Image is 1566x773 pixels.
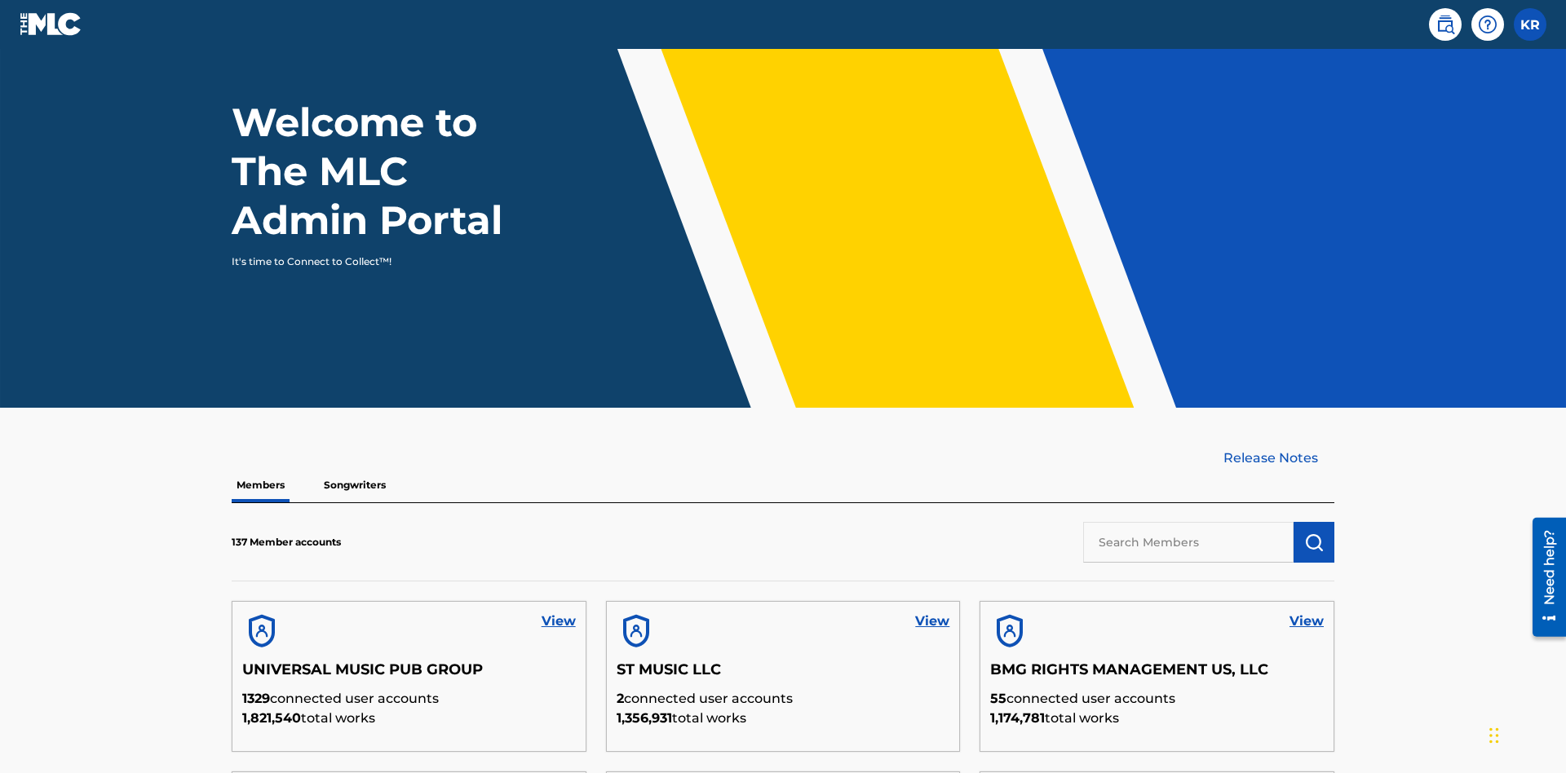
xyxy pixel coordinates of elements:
span: 1329 [242,691,270,706]
iframe: Chat Widget [1484,695,1566,773]
img: MLC Logo [20,12,82,36]
div: Help [1471,8,1504,41]
p: connected user accounts [990,689,1324,709]
h5: BMG RIGHTS MANAGEMENT US, LLC [990,660,1324,689]
span: 1,174,781 [990,710,1045,726]
img: account [242,612,281,651]
input: Search Members [1083,522,1294,563]
p: total works [242,709,576,728]
span: 1,821,540 [242,710,301,726]
div: Drag [1489,711,1499,760]
a: Public Search [1429,8,1462,41]
img: search [1435,15,1455,34]
p: Songwriters [319,468,391,502]
img: account [990,612,1029,651]
a: View [915,612,949,631]
span: 55 [990,691,1006,706]
img: account [617,612,656,651]
span: 2 [617,691,624,706]
h1: Welcome to The MLC Admin Portal [232,98,537,245]
p: connected user accounts [617,689,950,709]
img: help [1478,15,1497,34]
a: View [1290,612,1324,631]
div: User Menu [1514,8,1546,41]
h5: UNIVERSAL MUSIC PUB GROUP [242,660,576,689]
p: Members [232,468,290,502]
a: Release Notes [1223,448,1334,468]
img: Search Works [1304,532,1324,552]
p: connected user accounts [242,689,576,709]
p: It's time to Connect to Collect™! [232,254,515,269]
span: 1,356,931 [617,710,672,726]
p: 137 Member accounts [232,535,341,550]
p: total works [990,709,1324,728]
a: View [542,612,576,631]
iframe: Resource Center [1520,511,1566,645]
h5: ST MUSIC LLC [617,660,950,689]
p: total works [617,709,950,728]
